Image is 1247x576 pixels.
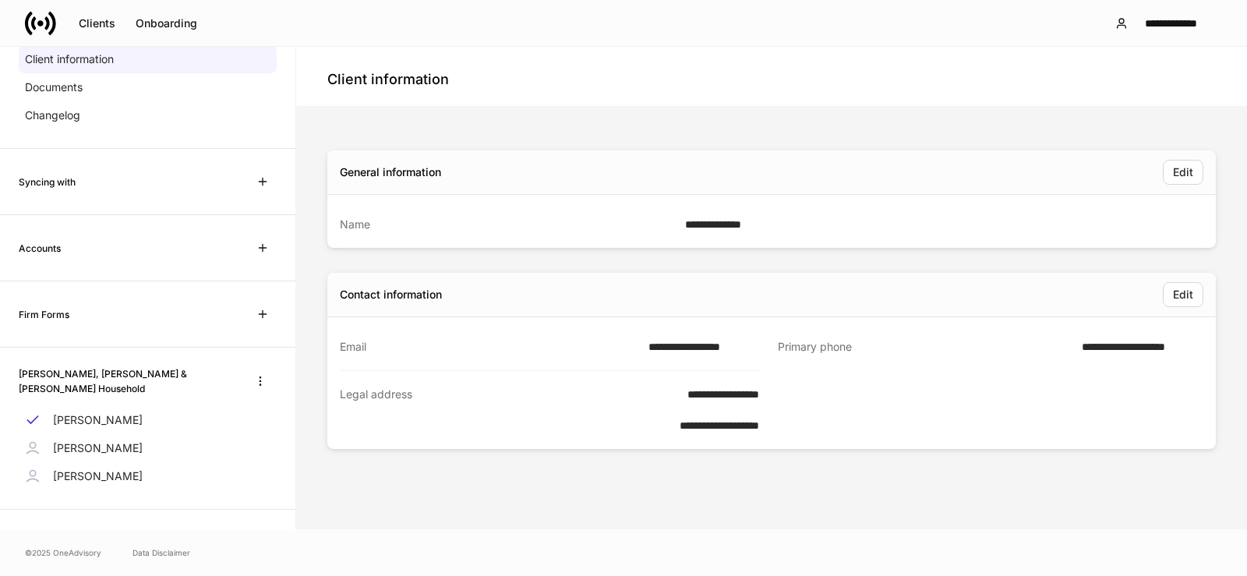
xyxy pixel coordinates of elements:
[340,387,632,433] div: Legal address
[19,101,277,129] a: Changelog
[25,51,114,67] p: Client information
[53,468,143,484] p: [PERSON_NAME]
[53,412,143,428] p: [PERSON_NAME]
[132,546,190,559] a: Data Disclaimer
[25,108,80,123] p: Changelog
[327,70,449,89] h4: Client information
[69,11,125,36] button: Clients
[19,241,61,256] h6: Accounts
[125,11,207,36] button: Onboarding
[778,339,1072,355] div: Primary phone
[19,406,277,434] a: [PERSON_NAME]
[19,45,277,73] a: Client information
[19,366,231,396] h6: [PERSON_NAME], [PERSON_NAME] & [PERSON_NAME] Household
[340,287,442,302] div: Contact information
[19,462,277,490] a: [PERSON_NAME]
[1163,160,1203,185] button: Edit
[136,18,197,29] div: Onboarding
[19,73,277,101] a: Documents
[340,164,441,180] div: General information
[340,217,676,232] div: Name
[19,434,277,462] a: [PERSON_NAME]
[19,175,76,189] h6: Syncing with
[340,339,639,355] div: Email
[19,307,69,322] h6: Firm Forms
[1173,289,1193,300] div: Edit
[25,80,83,95] p: Documents
[25,546,101,559] span: © 2025 OneAdvisory
[79,18,115,29] div: Clients
[53,440,143,456] p: [PERSON_NAME]
[1173,167,1193,178] div: Edit
[1163,282,1203,307] button: Edit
